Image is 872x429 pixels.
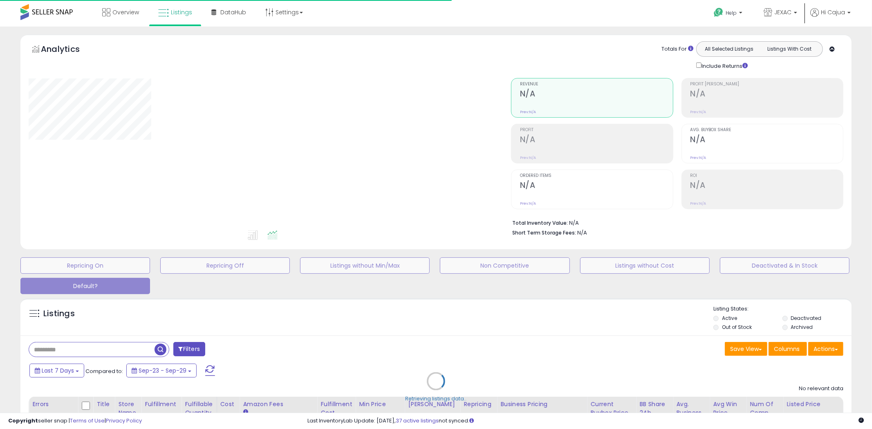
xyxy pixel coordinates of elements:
[774,8,791,16] span: JEXAC
[690,201,706,206] small: Prev: N/A
[690,61,758,70] div: Include Returns
[520,155,536,160] small: Prev: N/A
[690,109,706,114] small: Prev: N/A
[406,395,467,403] div: Retrieving listings data..
[720,257,850,274] button: Deactivated & In Stock
[220,8,246,16] span: DataHub
[520,109,536,114] small: Prev: N/A
[520,135,672,146] h2: N/A
[713,7,724,18] i: Get Help
[577,229,587,237] span: N/A
[20,257,150,274] button: Repricing On
[690,155,706,160] small: Prev: N/A
[440,257,569,274] button: Non Competitive
[512,219,568,226] b: Total Inventory Value:
[512,229,576,236] b: Short Term Storage Fees:
[690,82,843,87] span: Profit [PERSON_NAME]
[520,181,672,192] h2: N/A
[41,43,96,57] h5: Analytics
[690,174,843,178] span: ROI
[661,45,693,53] div: Totals For
[520,89,672,100] h2: N/A
[300,257,430,274] button: Listings without Min/Max
[520,201,536,206] small: Prev: N/A
[20,278,150,294] button: Default?
[512,217,837,227] li: N/A
[759,44,820,54] button: Listings With Cost
[821,8,845,16] span: Hi Cajua
[690,128,843,132] span: Avg. Buybox Share
[690,135,843,146] h2: N/A
[8,417,142,425] div: seller snap | |
[580,257,710,274] button: Listings without Cost
[520,128,672,132] span: Profit
[690,89,843,100] h2: N/A
[810,8,851,27] a: Hi Cajua
[160,257,290,274] button: Repricing Off
[171,8,192,16] span: Listings
[707,1,751,27] a: Help
[699,44,760,54] button: All Selected Listings
[112,8,139,16] span: Overview
[690,181,843,192] h2: N/A
[8,417,38,425] strong: Copyright
[520,82,672,87] span: Revenue
[520,174,672,178] span: Ordered Items
[726,9,737,16] span: Help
